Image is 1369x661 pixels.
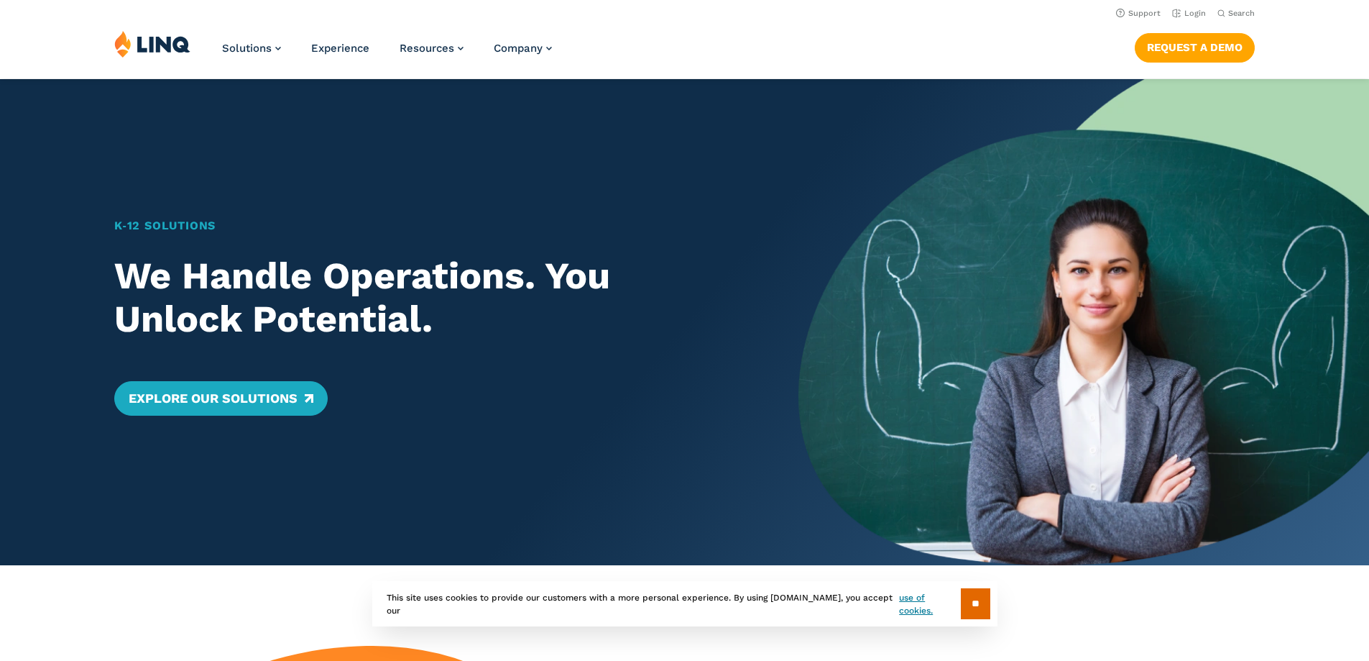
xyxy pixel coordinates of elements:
[1172,9,1206,18] a: Login
[114,381,328,416] a: Explore Our Solutions
[1135,33,1255,62] a: Request a Demo
[222,30,552,78] nav: Primary Navigation
[114,217,743,234] h1: K‑12 Solutions
[372,581,997,626] div: This site uses cookies to provide our customers with a more personal experience. By using [DOMAIN...
[400,42,464,55] a: Resources
[798,79,1369,565] img: Home Banner
[114,255,743,341] h2: We Handle Operations. You Unlock Potential.
[1228,9,1255,18] span: Search
[114,30,190,58] img: LINQ | K‑12 Software
[311,42,369,55] a: Experience
[899,591,960,617] a: use of cookies.
[1116,9,1161,18] a: Support
[222,42,281,55] a: Solutions
[494,42,552,55] a: Company
[494,42,543,55] span: Company
[400,42,454,55] span: Resources
[222,42,272,55] span: Solutions
[1135,30,1255,62] nav: Button Navigation
[1217,8,1255,19] button: Open Search Bar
